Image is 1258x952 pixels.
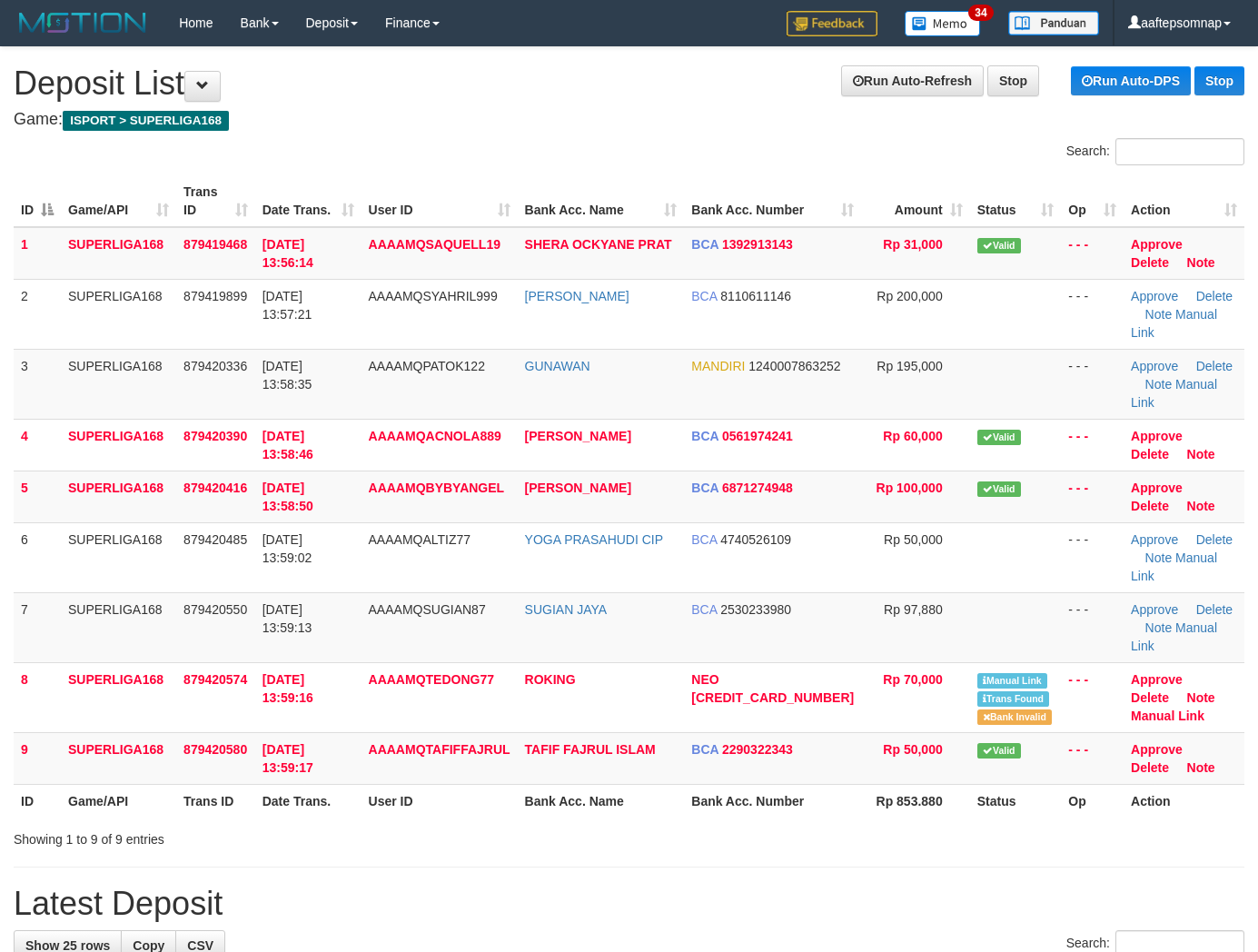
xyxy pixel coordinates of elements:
a: Delete [1131,690,1169,705]
a: Note [1145,377,1173,392]
span: Copy 2530233980 to clipboard [720,602,791,617]
span: [DATE] 13:59:16 [262,672,313,705]
th: Action: activate to sort column ascending [1124,175,1244,227]
img: Feedback.jpg [787,11,877,36]
span: AAAAMQSUGIAN87 [369,602,486,617]
span: BCA [691,481,718,495]
a: Delete [1131,760,1169,775]
a: Delete [1131,499,1169,513]
a: Delete [1196,289,1233,303]
a: Delete [1196,602,1233,617]
td: SUPERLIGA168 [61,732,176,784]
td: 1 [14,227,61,280]
td: - - - [1061,227,1124,280]
span: MANDIRI [691,359,745,373]
span: [DATE] 13:56:14 [262,237,313,270]
a: Note [1145,620,1173,635]
th: Date Trans. [255,784,362,818]
a: Approve [1131,359,1178,373]
span: 879420416 [183,481,247,495]
a: Approve [1131,532,1178,547]
td: - - - [1061,592,1124,662]
td: 2 [14,279,61,349]
th: Rp 853.880 [861,784,970,818]
a: Delete [1131,255,1169,270]
a: GUNAWAN [525,359,590,373]
a: Note [1187,499,1215,513]
span: BCA [691,602,717,617]
span: Copy 1240007863252 to clipboard [748,359,840,373]
a: Approve [1131,237,1183,252]
a: Approve [1131,429,1183,443]
a: Delete [1131,447,1169,461]
td: - - - [1061,662,1124,732]
label: Search: [1066,138,1244,165]
th: Status [970,784,1062,818]
td: - - - [1061,732,1124,784]
th: User ID [362,784,518,818]
td: SUPERLIGA168 [61,522,176,592]
td: 6 [14,522,61,592]
span: AAAAMQACNOLA889 [369,429,501,443]
span: [DATE] 13:59:17 [262,742,313,775]
span: Copy 8110611146 to clipboard [720,289,791,303]
a: [PERSON_NAME] [525,481,631,495]
span: BCA [691,237,718,252]
a: Approve [1131,742,1183,757]
span: 34 [968,5,993,21]
td: SUPERLIGA168 [61,419,176,471]
span: Copy 2290322343 to clipboard [722,742,793,757]
h1: Latest Deposit [14,886,1244,922]
a: Note [1187,760,1215,775]
span: NEO [691,672,718,687]
a: SUGIAN JAYA [525,602,608,617]
a: Run Auto-Refresh [841,65,984,96]
td: SUPERLIGA168 [61,279,176,349]
th: Amount: activate to sort column ascending [861,175,970,227]
a: Note [1145,307,1173,322]
a: Approve [1131,672,1183,687]
span: ISPORT > SUPERLIGA168 [63,111,229,131]
span: Bank is not match [977,709,1052,725]
th: ID [14,784,61,818]
td: 8 [14,662,61,732]
th: Game/API: activate to sort column ascending [61,175,176,227]
span: [DATE] 13:58:35 [262,359,312,392]
th: Trans ID: activate to sort column ascending [176,175,255,227]
th: Action [1124,784,1244,818]
span: Valid transaction [977,743,1021,759]
span: 879420550 [183,602,247,617]
a: Stop [987,65,1039,96]
span: Rp 200,000 [877,289,942,303]
span: 879420485 [183,532,247,547]
span: BCA [691,742,718,757]
th: Status: activate to sort column ascending [970,175,1062,227]
img: Button%20Memo.svg [905,11,981,36]
span: Manually Linked [977,673,1047,689]
a: [PERSON_NAME] [525,429,631,443]
th: User ID: activate to sort column ascending [362,175,518,227]
span: Copy 1392913143 to clipboard [722,237,793,252]
h1: Deposit List [14,65,1244,102]
span: [DATE] 13:58:50 [262,481,313,513]
span: BCA [691,289,717,303]
span: [DATE] 13:59:13 [262,602,312,635]
span: Rp 195,000 [877,359,942,373]
a: Delete [1196,532,1233,547]
span: AAAAMQTAFIFFAJRUL [369,742,510,757]
a: Delete [1196,359,1233,373]
td: SUPERLIGA168 [61,662,176,732]
td: 3 [14,349,61,419]
img: panduan.png [1008,11,1099,35]
span: AAAAMQBYBYANGEL [369,481,505,495]
td: - - - [1061,279,1124,349]
span: 879419468 [183,237,247,252]
a: Stop [1194,66,1244,95]
span: AAAAMQSYAHRIL999 [369,289,498,303]
span: Copy 4740526109 to clipboard [720,532,791,547]
td: 4 [14,419,61,471]
a: Run Auto-DPS [1071,66,1191,95]
a: Approve [1131,481,1183,495]
a: Approve [1131,602,1178,617]
span: Rp 70,000 [883,672,942,687]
